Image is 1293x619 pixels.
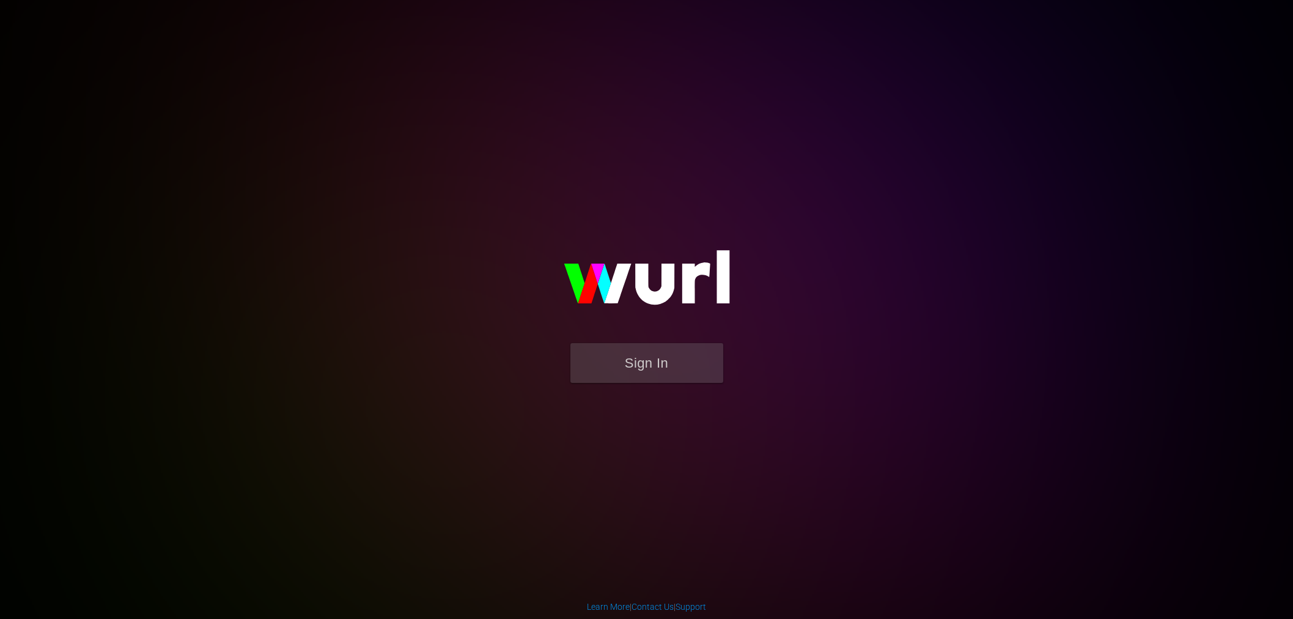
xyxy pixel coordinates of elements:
a: Contact Us [632,602,674,612]
button: Sign In [570,343,723,383]
div: | | [587,601,706,613]
a: Support [676,602,706,612]
img: wurl-logo-on-black-223613ac3d8ba8fe6dc639794a292ebdb59501304c7dfd60c99c58986ef67473.svg [525,224,769,343]
a: Learn More [587,602,630,612]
